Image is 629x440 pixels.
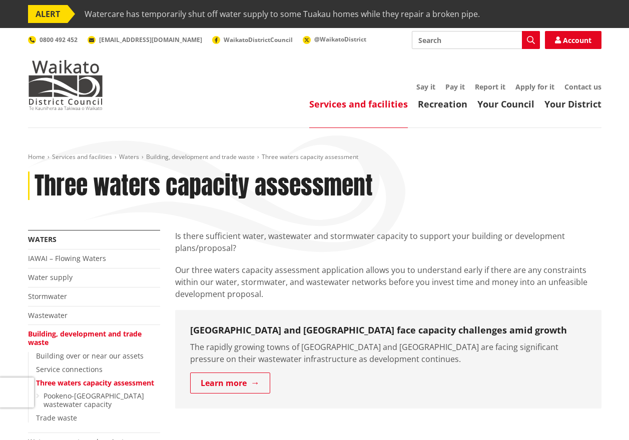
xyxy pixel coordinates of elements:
[44,391,144,409] a: Pookeno-[GEOGRAPHIC_DATA] wastewater capacity
[416,82,435,91] a: Say it
[418,98,467,110] a: Recreation
[212,35,293,44] a: WaikatoDistrictCouncil
[28,253,106,263] a: IAWAI – Flowing Waters
[175,264,601,300] p: Our three waters capacity assessment application allows you to understand early if there are any ...
[36,351,144,360] a: Building over or near our assets
[445,82,465,91] a: Pay it
[28,5,68,23] span: ALERT
[40,35,78,44] span: 0800 492 452
[119,152,139,161] a: Waters
[314,35,366,43] span: @WaikatoDistrict
[544,98,601,110] a: Your District
[309,98,408,110] a: Services and facilities
[545,31,601,49] a: Account
[28,272,73,282] a: Water supply
[262,152,358,161] span: Three waters capacity assessment
[85,5,480,23] span: Watercare has temporarily shut off water supply to some Tuakau homes while they repair a broken p...
[28,329,142,347] a: Building, development and trade waste
[35,171,373,200] h1: Three waters capacity assessment
[515,82,554,91] a: Apply for it
[36,378,154,387] a: Three waters capacity assessment
[475,82,505,91] a: Report it
[88,35,202,44] a: [EMAIL_ADDRESS][DOMAIN_NAME]
[477,98,534,110] a: Your Council
[146,152,255,161] a: Building, development and trade waste
[412,31,540,49] input: Search input
[36,364,103,374] a: Service connections
[175,230,601,254] p: Is there sufficient water, wastewater and stormwater capacity to support your building or develop...
[28,153,601,161] nav: breadcrumb
[303,35,366,43] a: @WaikatoDistrict
[190,372,270,393] a: Learn more
[190,341,586,365] p: The rapidly growing towns of [GEOGRAPHIC_DATA] and [GEOGRAPHIC_DATA] are facing significant press...
[99,35,202,44] span: [EMAIL_ADDRESS][DOMAIN_NAME]
[564,82,601,91] a: Contact us
[28,310,68,320] a: Wastewater
[28,234,57,244] a: Waters
[190,325,586,336] h3: [GEOGRAPHIC_DATA] and [GEOGRAPHIC_DATA] face capacity challenges amid growth
[583,398,619,434] iframe: Messenger Launcher
[52,152,112,161] a: Services and facilities
[28,152,45,161] a: Home
[36,413,77,422] a: Trade waste
[28,60,103,110] img: Waikato District Council - Te Kaunihera aa Takiwaa o Waikato
[224,35,293,44] span: WaikatoDistrictCouncil
[28,291,67,301] a: Stormwater
[28,35,78,44] a: 0800 492 452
